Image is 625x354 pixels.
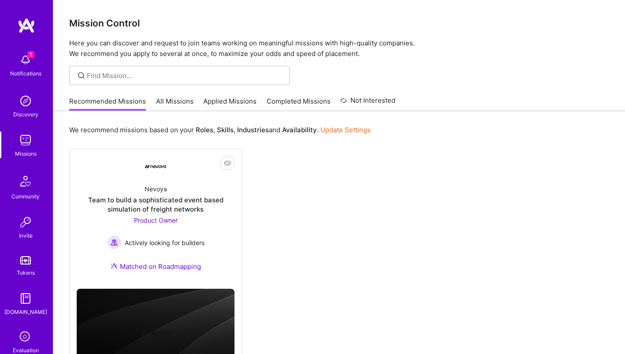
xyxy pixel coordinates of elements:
[10,69,41,78] div: Notifications
[145,165,166,168] img: Company Logo
[134,216,178,224] span: Product Owner
[17,268,35,277] div: Tokens
[19,231,33,240] div: Invite
[320,126,371,134] a: Update Settings
[111,262,118,269] img: Ateam Purple Icon
[17,329,34,346] i: icon SelectionTeam
[107,235,121,250] img: Actively looking for builders
[76,71,86,81] i: icon SearchGrey
[17,92,34,110] img: discovery
[141,319,170,347] img: Company logo
[15,171,36,192] img: Community
[4,307,47,317] div: [DOMAIN_NAME]
[17,213,34,231] img: Invite
[13,110,38,119] div: Discovery
[217,126,234,134] b: Skills
[77,195,234,214] div: Team to build a sophisticated event based simulation of freight networks
[156,97,193,111] a: All Missions
[145,184,167,194] div: Nevoya
[69,97,146,111] a: Recommended Missions
[11,192,40,201] div: Community
[20,256,31,265] img: tokens
[267,97,331,111] a: Completed Missions
[15,149,37,158] div: Missions
[17,290,34,307] img: guide book
[17,131,34,149] img: teamwork
[69,38,609,59] p: Here you can discover and request to join teams working on meaningful missions with high-quality ...
[224,160,231,167] i: icon EyeClosed
[18,18,35,34] img: logo
[111,262,201,271] div: Matched on Roadmapping
[87,71,283,80] input: Find Mission...
[203,97,257,111] a: Applied Missions
[17,51,34,69] img: bell
[69,125,371,134] p: We recommend missions based on your , , and .
[196,126,213,134] b: Roles
[237,126,269,134] b: Industries
[69,18,609,29] h3: Mission Control
[125,238,205,247] span: Actively looking for builders
[77,156,234,282] a: Company LogoNevoyaTeam to build a sophisticated event based simulation of freight networksProduct...
[27,51,34,58] span: 1
[282,126,317,134] b: Availability
[340,95,395,111] a: Not Interested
